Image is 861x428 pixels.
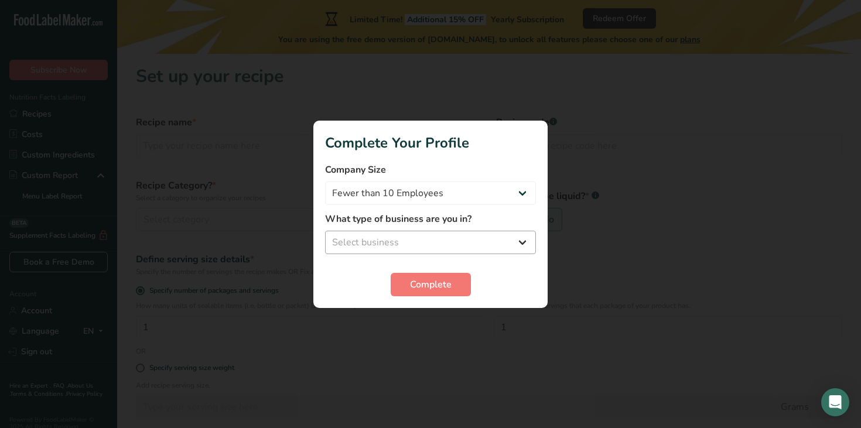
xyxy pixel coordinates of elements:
[410,278,452,292] span: Complete
[821,388,849,416] div: Open Intercom Messenger
[325,132,536,153] h1: Complete Your Profile
[325,163,536,177] label: Company Size
[391,273,471,296] button: Complete
[325,212,536,226] label: What type of business are you in?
